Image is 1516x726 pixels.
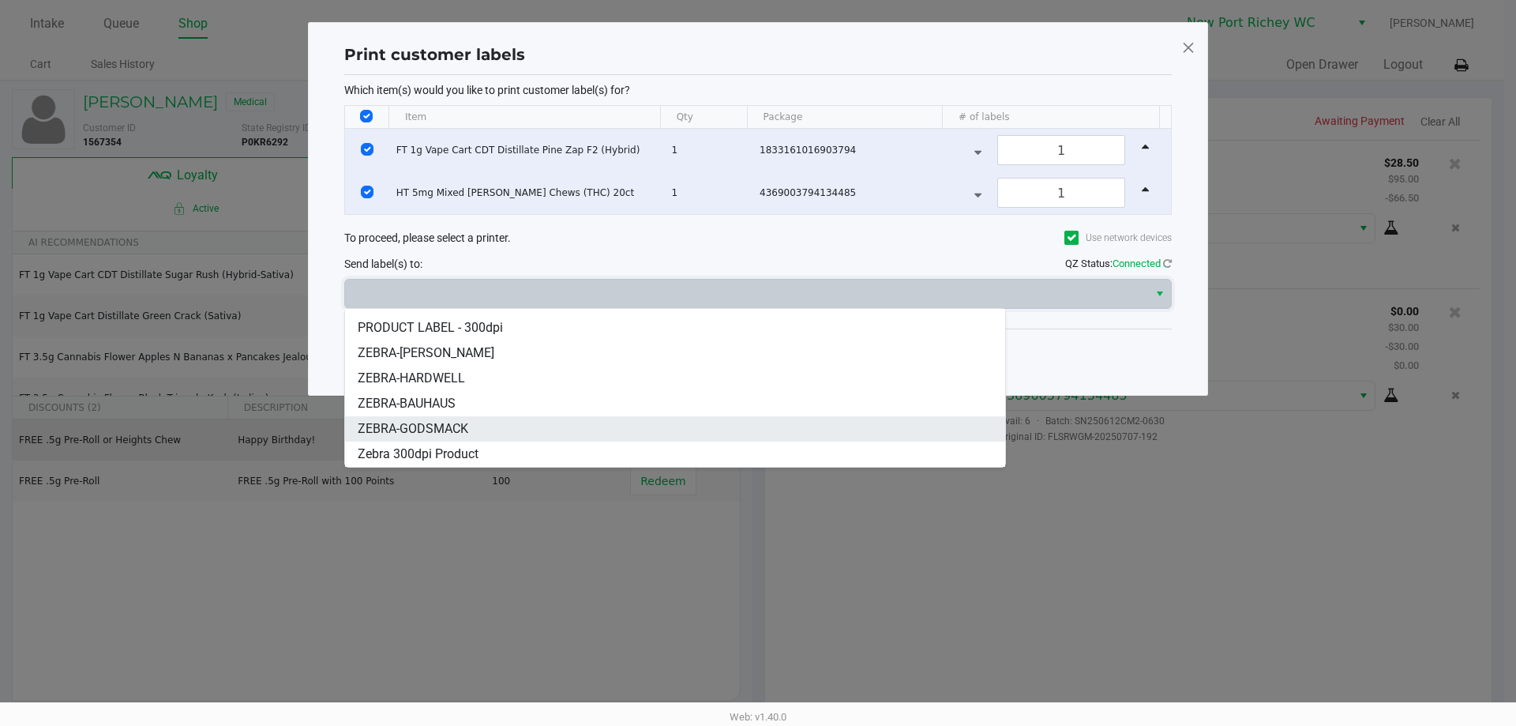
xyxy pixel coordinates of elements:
[358,394,456,413] span: ZEBRA-BAUHAUS
[358,369,465,388] span: ZEBRA-HARDWELL
[358,344,494,363] span: ZEBRA-[PERSON_NAME]
[388,106,660,129] th: Item
[344,43,525,66] h1: Print customer labels
[747,106,942,129] th: Package
[752,129,951,171] td: 1833161016903794
[361,186,373,198] input: Select Row
[344,83,1172,97] p: Which item(s) would you like to print customer label(s) for?
[344,231,511,244] span: To proceed, please select a printer.
[1065,258,1172,269] span: QZ Status:
[360,110,373,122] input: Select All Rows
[345,106,1171,214] div: Data table
[358,445,478,464] span: Zebra 300dpi Product
[358,318,503,337] span: PRODUCT LABEL - 300dpi
[358,419,468,438] span: ZEBRA-GODSMACK
[664,129,752,171] td: 1
[389,129,665,171] td: FT 1g Vape Cart CDT Distillate Pine Zap F2 (Hybrid)
[664,171,752,214] td: 1
[752,171,951,214] td: 4369003794134485
[942,106,1159,129] th: # of labels
[1064,231,1172,245] label: Use network devices
[730,711,786,723] span: Web: v1.40.0
[1148,280,1171,308] button: Select
[1113,258,1161,269] span: Connected
[344,258,422,270] span: Send label(s) to:
[389,171,665,214] td: HT 5mg Mixed [PERSON_NAME] Chews (THC) 20ct
[361,143,373,156] input: Select Row
[660,106,747,129] th: Qty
